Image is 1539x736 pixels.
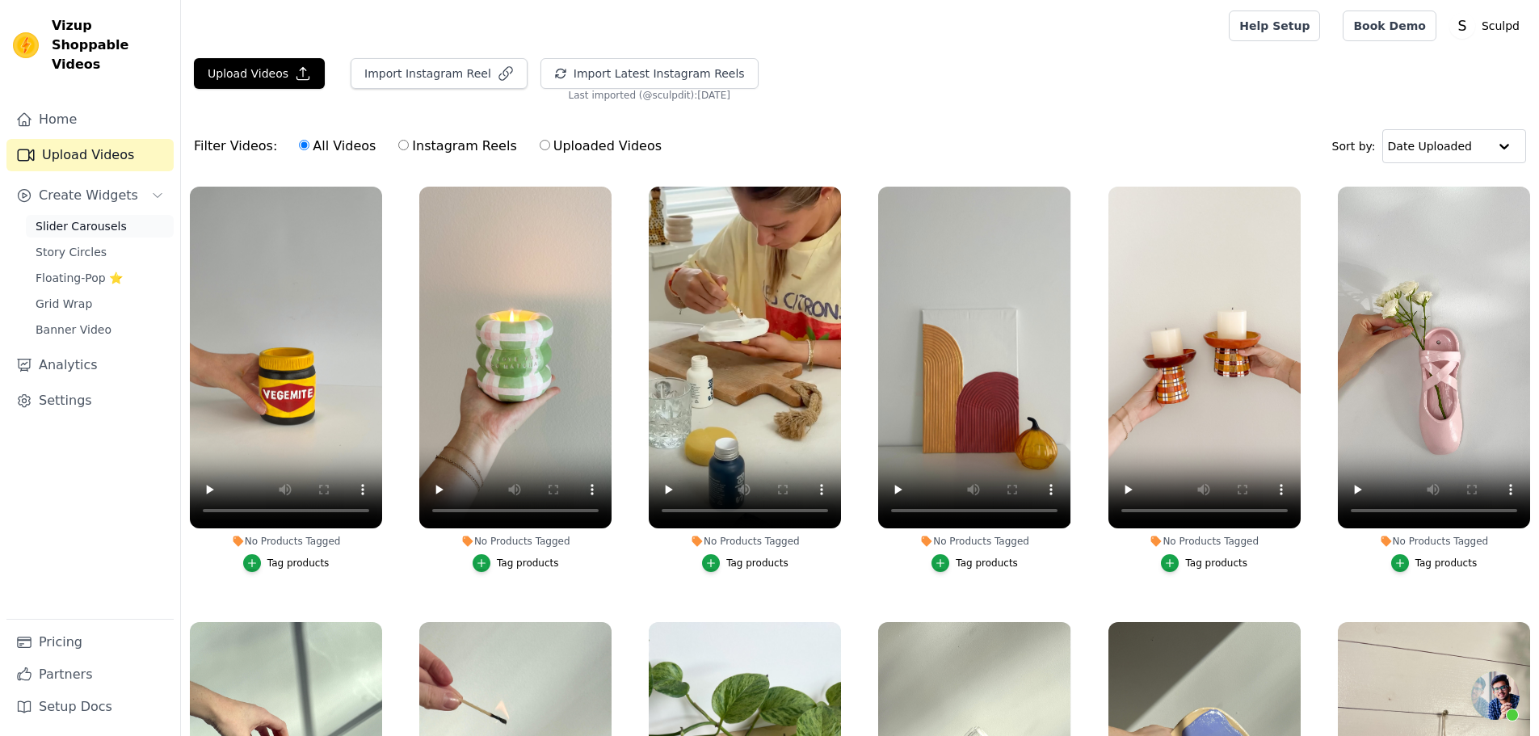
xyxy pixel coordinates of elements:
button: Tag products [931,554,1018,572]
a: Grid Wrap [26,292,174,315]
a: Home [6,103,174,136]
div: Tag products [497,557,559,570]
div: No Products Tagged [1338,535,1530,548]
span: Slider Carousels [36,218,127,234]
input: Instagram Reels [398,140,409,150]
div: No Products Tagged [878,535,1070,548]
span: Create Widgets [39,186,138,205]
button: Create Widgets [6,179,174,212]
button: Tag products [243,554,330,572]
a: Pricing [6,626,174,658]
button: Import Instagram Reel [351,58,528,89]
button: Tag products [1161,554,1247,572]
div: Tag products [726,557,788,570]
p: Sculpd [1475,11,1526,40]
span: Banner Video [36,322,111,338]
text: S [1457,18,1466,34]
span: Vizup Shoppable Videos [52,16,167,74]
label: Uploaded Videos [539,136,662,157]
div: Filter Videos: [194,128,671,165]
label: Instagram Reels [397,136,517,157]
button: Tag products [702,554,788,572]
a: Help Setup [1229,11,1320,41]
div: No Products Tagged [190,535,382,548]
a: Partners [6,658,174,691]
button: Tag products [473,554,559,572]
div: Tag products [267,557,330,570]
span: Story Circles [36,244,107,260]
div: Open chat [1471,671,1520,720]
button: Upload Videos [194,58,325,89]
button: Import Latest Instagram Reels [540,58,759,89]
button: Tag products [1391,554,1478,572]
a: Book Demo [1343,11,1436,41]
a: Analytics [6,349,174,381]
span: Last imported (@ sculpdit ): [DATE] [569,89,730,102]
a: Slider Carousels [26,215,174,238]
span: Floating-Pop ⭐ [36,270,123,286]
a: Story Circles [26,241,174,263]
a: Banner Video [26,318,174,341]
a: Settings [6,385,174,417]
img: Vizup [13,32,39,58]
div: Tag products [1415,557,1478,570]
a: Floating-Pop ⭐ [26,267,174,289]
input: Uploaded Videos [540,140,550,150]
a: Setup Docs [6,691,174,723]
div: No Products Tagged [1108,535,1301,548]
span: Grid Wrap [36,296,92,312]
div: Tag products [956,557,1018,570]
label: All Videos [298,136,376,157]
a: Upload Videos [6,139,174,171]
div: Sort by: [1332,129,1527,163]
div: No Products Tagged [419,535,612,548]
input: All Videos [299,140,309,150]
button: S Sculpd [1449,11,1526,40]
div: Tag products [1185,557,1247,570]
div: No Products Tagged [649,535,841,548]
